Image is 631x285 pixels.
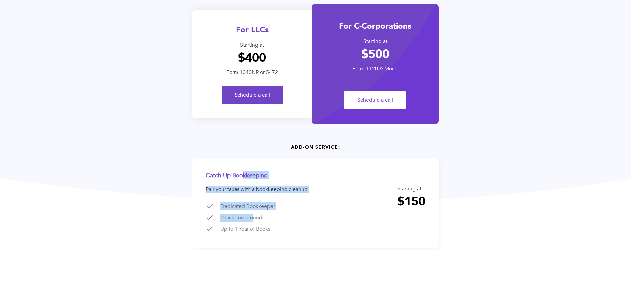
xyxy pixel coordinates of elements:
div: Dedicated Bookkeeper [220,202,313,210]
div: Form 1120 & More! [312,65,439,72]
a: Schedule a call [222,86,283,104]
div: ADD-ON SERVICE: [69,144,563,150]
div: For C-Corporations [312,21,439,32]
div: Up to 1 Year of Books [220,225,313,233]
h1: $400 [192,51,312,65]
h1: $150 [397,194,425,209]
div: Starting at [312,38,439,45]
div: Starting at [397,185,425,192]
div: For LLCs [192,24,312,35]
h1: $500 [312,47,439,62]
div: Form 1040NR or 5472 [192,69,312,76]
a: Schedule a call [344,91,406,109]
div: Pair your taxes with a bookkeeping cleanup [206,186,313,193]
div: Catch Up Bookkeeping [206,172,313,179]
div: Starting at [192,42,312,49]
div: Quick Turnaround [220,214,313,222]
